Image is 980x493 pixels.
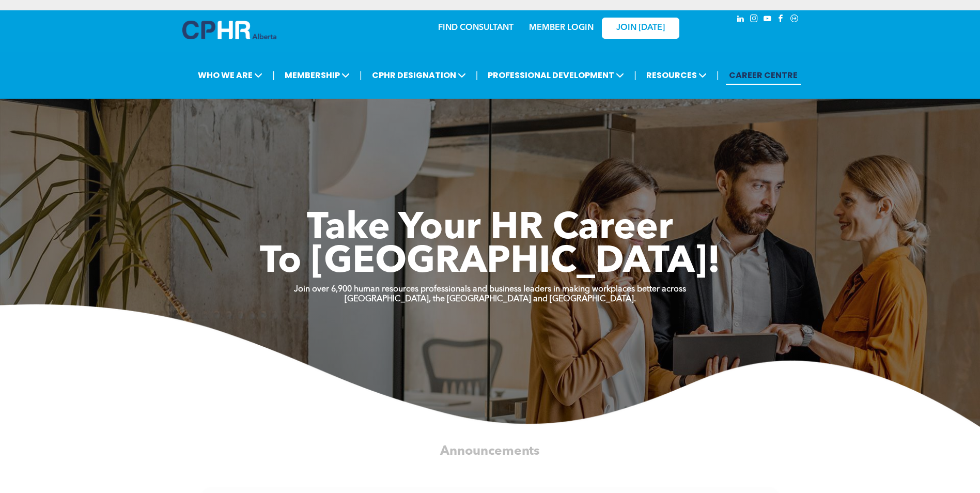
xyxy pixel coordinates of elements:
span: WHO WE ARE [195,66,266,85]
img: A blue and white logo for cp alberta [182,21,276,39]
a: Social network [789,13,800,27]
span: PROFESSIONAL DEVELOPMENT [485,66,627,85]
span: To [GEOGRAPHIC_DATA]! [260,244,721,281]
a: youtube [762,13,773,27]
span: MEMBERSHIP [282,66,353,85]
a: JOIN [DATE] [602,18,679,39]
a: MEMBER LOGIN [529,24,594,32]
span: Take Your HR Career [307,210,673,248]
strong: [GEOGRAPHIC_DATA], the [GEOGRAPHIC_DATA] and [GEOGRAPHIC_DATA]. [345,295,636,303]
span: Announcements [440,445,539,458]
span: CPHR DESIGNATION [369,66,469,85]
li: | [634,65,636,86]
a: facebook [775,13,787,27]
li: | [717,65,719,86]
span: JOIN [DATE] [616,23,665,33]
span: RESOURCES [643,66,710,85]
a: CAREER CENTRE [726,66,801,85]
a: linkedin [735,13,746,27]
li: | [360,65,362,86]
a: instagram [749,13,760,27]
strong: Join over 6,900 human resources professionals and business leaders in making workplaces better ac... [294,285,686,294]
a: FIND CONSULTANT [438,24,514,32]
li: | [476,65,478,86]
li: | [272,65,275,86]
